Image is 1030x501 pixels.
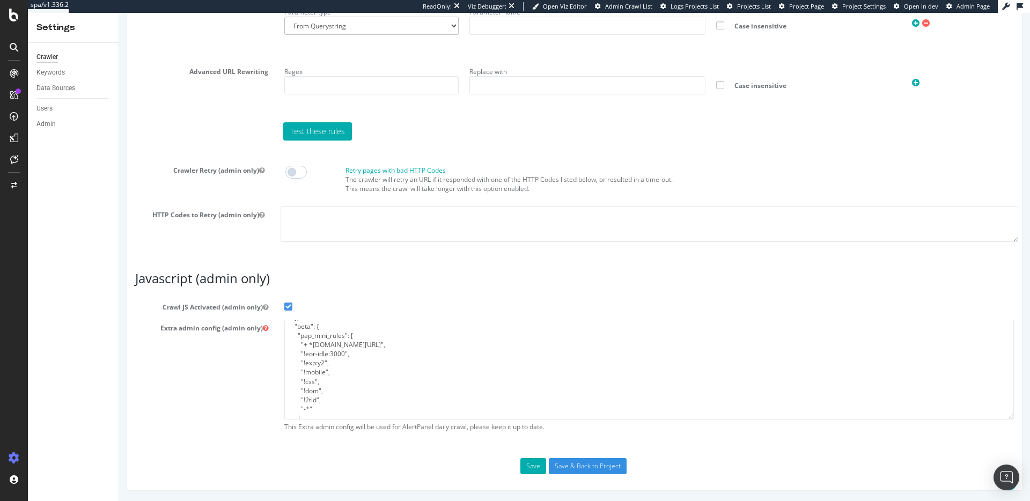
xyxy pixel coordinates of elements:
[789,2,824,10] span: Project Page
[36,21,110,34] div: Settings
[543,2,587,10] span: Open Viz Editor
[3,149,153,162] label: Crawler Retry (admin only)
[727,2,771,11] a: Projects List
[350,50,388,63] label: Replace with
[164,109,233,128] a: Test these rules
[36,67,111,78] a: Keywords
[8,50,157,63] label: Advanced URL Rewriting
[779,2,824,11] a: Project Page
[607,68,766,77] span: Case insensitive
[36,67,65,78] div: Keywords
[36,83,111,94] a: Data Sources
[894,2,938,11] a: Open in dev
[671,2,719,10] span: Logs Projects List
[832,2,886,11] a: Project Settings
[165,409,895,418] span: This Extra admin config will be used for AlertPanel daily crawl, please keep it up to date.
[946,2,990,11] a: Admin Page
[140,153,145,162] button: Crawler Retry (admin only)
[3,194,153,207] label: HTTP Codes to Retry (admin only)
[36,51,58,63] div: Crawler
[660,2,719,11] a: Logs Projects List
[423,2,452,11] div: ReadOnly:
[595,2,652,11] a: Admin Crawl List
[430,445,507,461] input: Save & Back to Project
[165,307,895,406] textarea: { "flags": [ "cube" ], "beta": { "pap_mini_rules": [ "+ *[DOMAIN_NAME][URL]", "!eor-idle:3000", "...
[401,445,427,461] button: Save
[532,2,587,11] a: Open Viz Editor
[36,83,75,94] div: Data Sources
[226,162,900,180] p: The crawler will retry an URL if it responded with one of the HTTP Codes listed below, or resulte...
[144,290,149,299] button: Crawl JS Activated (admin only)
[36,103,53,114] div: Users
[16,259,895,272] h3: Javascript (admin only)
[36,51,111,63] a: Crawler
[605,2,652,10] span: Admin Crawl List
[994,465,1019,490] div: Open Intercom Messenger
[36,119,56,130] div: Admin
[468,2,506,11] div: Viz Debugger:
[226,153,327,162] label: Retry pages with bad HTTP Codes
[165,50,183,63] label: Regex
[36,103,111,114] a: Users
[607,9,766,18] span: Case insensitive
[957,2,990,10] span: Admin Page
[36,119,111,130] a: Admin
[8,307,157,320] label: Extra admin config (admin only)
[737,2,771,10] span: Projects List
[140,197,145,207] button: HTTP Codes to Retry (admin only)
[842,2,886,10] span: Project Settings
[904,2,938,10] span: Open in dev
[8,290,157,299] span: Crawl JS Activated (admin only)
